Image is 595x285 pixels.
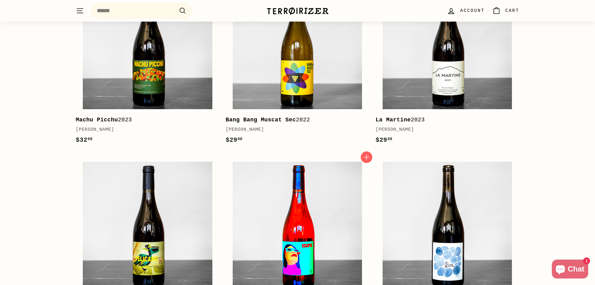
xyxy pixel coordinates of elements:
[226,126,363,134] div: [PERSON_NAME]
[76,136,93,144] span: $32
[375,117,411,123] b: La Martine
[460,7,484,14] span: Account
[488,2,523,20] a: Cart
[76,117,118,123] b: Machu Picchu
[375,115,513,125] div: 2023
[550,260,590,280] inbox-online-store-chat: Shopify online store chat
[375,136,392,144] span: $29
[76,126,213,134] div: [PERSON_NAME]
[226,136,242,144] span: $29
[505,7,519,14] span: Cart
[375,126,513,134] div: [PERSON_NAME]
[88,137,92,141] sup: 00
[388,137,392,141] sup: 00
[226,117,296,123] b: Bang Bang Muscat Sec
[76,115,213,125] div: 2023
[443,2,488,20] a: Account
[226,115,363,125] div: 2022
[238,137,242,141] sup: 00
